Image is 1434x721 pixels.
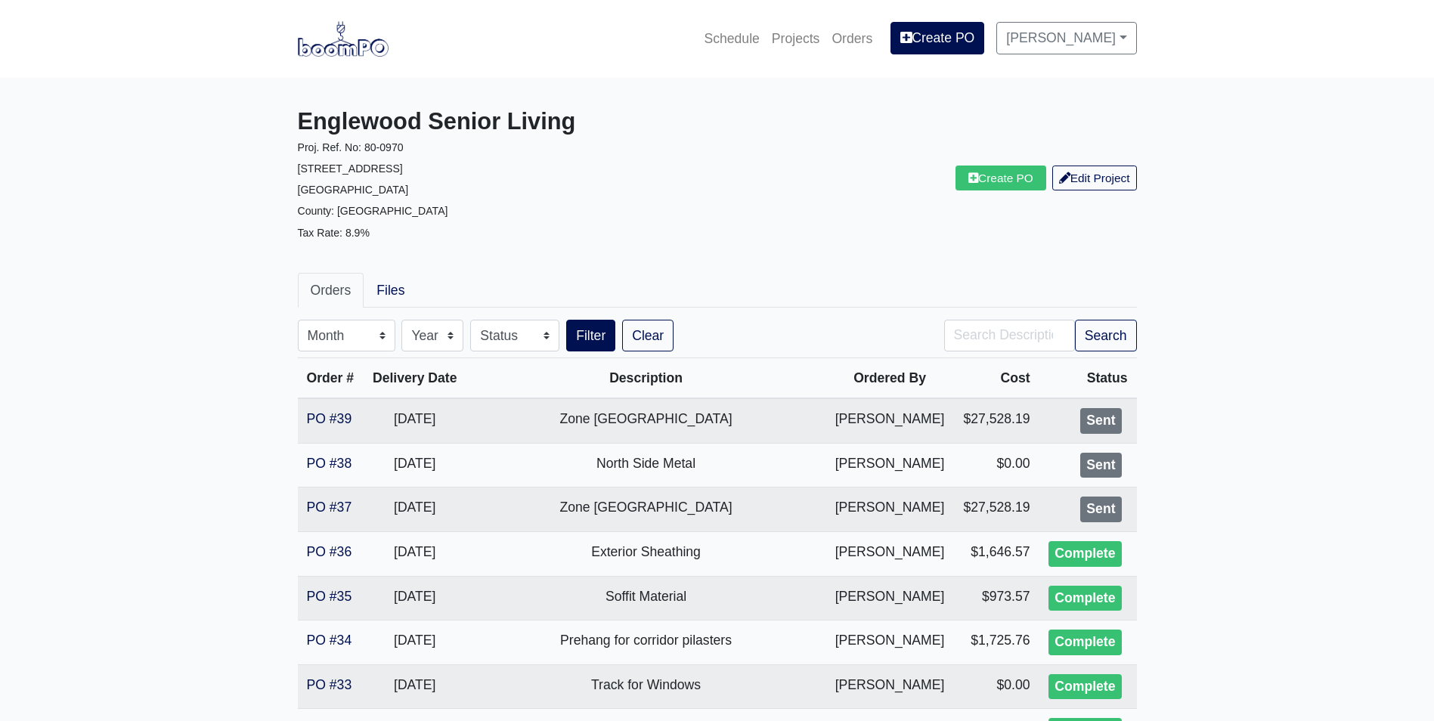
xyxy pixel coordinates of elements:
[364,620,466,665] td: [DATE]
[307,411,352,426] a: PO #39
[954,358,1039,399] th: Cost
[466,443,825,487] td: North Side Metal
[954,443,1039,487] td: $0.00
[1048,674,1121,700] div: Complete
[825,487,954,532] td: [PERSON_NAME]
[954,620,1039,665] td: $1,725.76
[364,358,466,399] th: Delivery Date
[466,398,825,443] td: Zone [GEOGRAPHIC_DATA]
[1052,166,1137,190] a: Edit Project
[944,320,1075,351] input: Search
[466,358,825,399] th: Description
[954,487,1039,532] td: $27,528.19
[955,166,1046,190] a: Create PO
[298,162,403,175] small: [STREET_ADDRESS]
[1048,630,1121,655] div: Complete
[825,398,954,443] td: [PERSON_NAME]
[1080,453,1121,478] div: Sent
[1080,497,1121,522] div: Sent
[466,664,825,709] td: Track for Windows
[890,22,984,54] a: Create PO
[298,184,409,196] small: [GEOGRAPHIC_DATA]
[954,664,1039,709] td: $0.00
[698,22,765,55] a: Schedule
[1075,320,1137,351] button: Search
[825,443,954,487] td: [PERSON_NAME]
[954,576,1039,620] td: $973.57
[466,531,825,576] td: Exterior Sheathing
[825,664,954,709] td: [PERSON_NAME]
[1048,541,1121,567] div: Complete
[622,320,674,351] a: Clear
[307,589,352,604] a: PO #35
[1039,358,1137,399] th: Status
[825,531,954,576] td: [PERSON_NAME]
[307,677,352,692] a: PO #33
[364,273,417,308] a: Files
[466,487,825,532] td: Zone [GEOGRAPHIC_DATA]
[298,108,706,136] h3: Englewood Senior Living
[364,664,466,709] td: [DATE]
[307,633,352,648] a: PO #34
[364,576,466,620] td: [DATE]
[996,22,1136,54] a: [PERSON_NAME]
[298,141,404,153] small: Proj. Ref. No: 80-0970
[825,576,954,620] td: [PERSON_NAME]
[766,22,826,55] a: Projects
[298,21,389,56] img: boomPO
[825,22,878,55] a: Orders
[298,273,364,308] a: Orders
[364,398,466,443] td: [DATE]
[1048,586,1121,611] div: Complete
[1080,408,1121,434] div: Sent
[954,531,1039,576] td: $1,646.57
[307,500,352,515] a: PO #37
[825,620,954,665] td: [PERSON_NAME]
[466,576,825,620] td: Soffit Material
[307,544,352,559] a: PO #36
[307,456,352,471] a: PO #38
[825,358,954,399] th: Ordered By
[364,531,466,576] td: [DATE]
[298,227,370,239] small: Tax Rate: 8.9%
[954,398,1039,443] td: $27,528.19
[566,320,615,351] button: Filter
[364,487,466,532] td: [DATE]
[364,443,466,487] td: [DATE]
[466,620,825,665] td: Prehang for corridor pilasters
[298,205,448,217] small: County: [GEOGRAPHIC_DATA]
[298,358,364,399] th: Order #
